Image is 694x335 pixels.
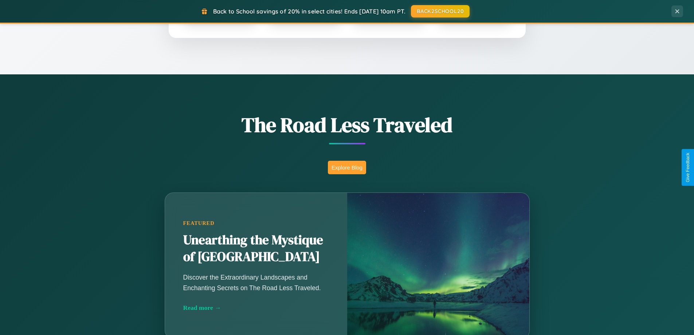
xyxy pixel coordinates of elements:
[328,161,366,174] button: Explore Blog
[129,111,566,139] h1: The Road Less Traveled
[183,304,329,312] div: Read more →
[183,272,329,293] p: Discover the Extraordinary Landscapes and Enchanting Secrets on The Road Less Traveled.
[183,220,329,226] div: Featured
[685,153,690,182] div: Give Feedback
[183,232,329,265] h2: Unearthing the Mystique of [GEOGRAPHIC_DATA]
[213,8,405,15] span: Back to School savings of 20% in select cities! Ends [DATE] 10am PT.
[411,5,470,17] button: BACK2SCHOOL20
